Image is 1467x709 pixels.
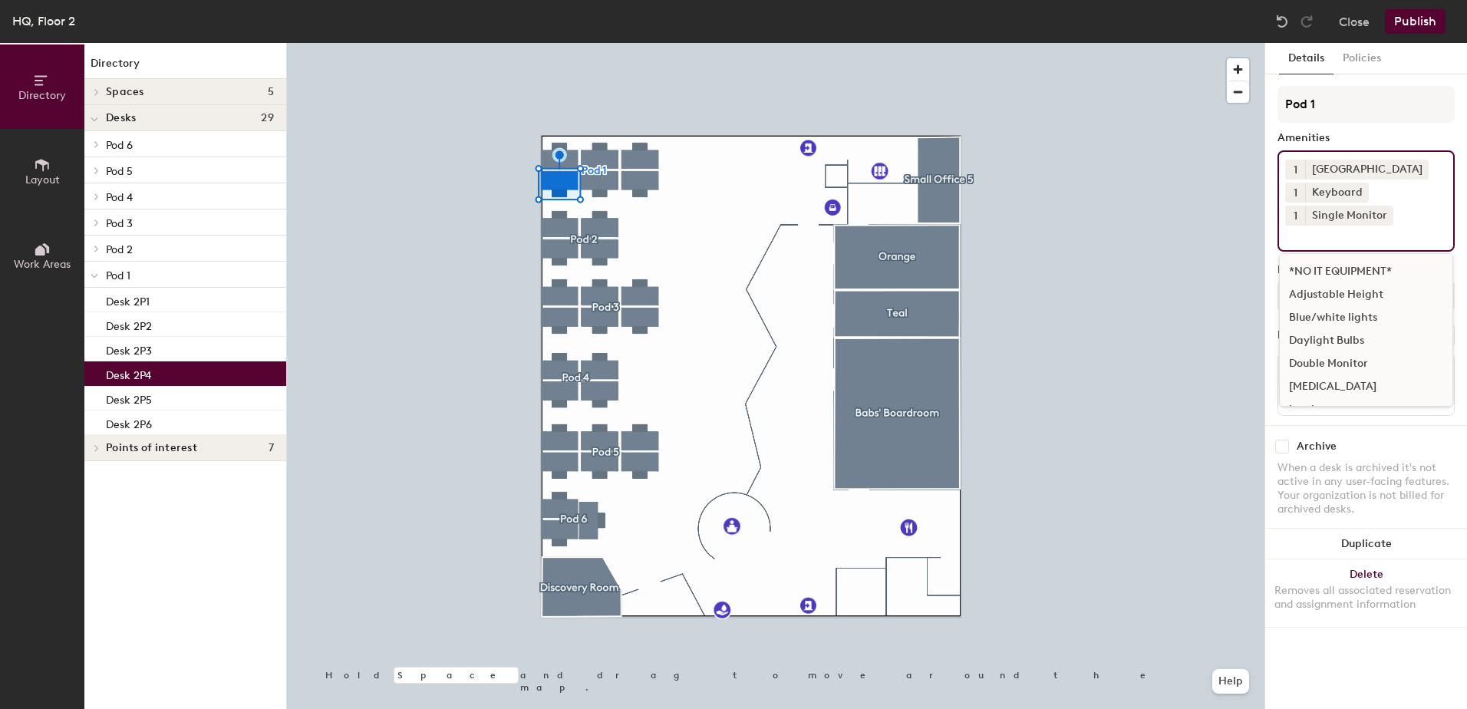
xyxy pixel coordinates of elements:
[106,291,150,308] p: Desk 2P1
[1277,132,1455,144] div: Amenities
[1285,206,1305,226] button: 1
[106,112,136,124] span: Desks
[14,258,71,271] span: Work Areas
[1265,559,1467,627] button: DeleteRemoves all associated reservation and assignment information
[1294,208,1297,224] span: 1
[1274,14,1290,29] img: Undo
[106,139,133,152] span: Pod 6
[1297,440,1337,453] div: Archive
[1280,283,1452,306] div: Adjustable Height
[106,217,133,230] span: Pod 3
[1305,206,1393,226] div: Single Monitor
[106,86,144,98] span: Spaces
[106,191,133,204] span: Pod 4
[1294,162,1297,178] span: 1
[1285,160,1305,180] button: 1
[1265,529,1467,559] button: Duplicate
[1294,185,1297,201] span: 1
[1339,9,1370,34] button: Close
[84,55,286,79] h1: Directory
[106,442,197,454] span: Points of interest
[18,89,66,102] span: Directory
[1277,329,1307,341] div: Desks
[106,269,130,282] span: Pod 1
[106,340,152,358] p: Desk 2P3
[1280,306,1452,329] div: Blue/white lights
[106,165,133,178] span: Pod 5
[1385,9,1446,34] button: Publish
[268,86,274,98] span: 5
[1277,461,1455,516] div: When a desk is archived it's not active in any user-facing features. Your organization is not bil...
[1274,584,1458,612] div: Removes all associated reservation and assignment information
[1280,352,1452,375] div: Double Monitor
[1279,43,1333,74] button: Details
[106,389,152,407] p: Desk 2P5
[1280,375,1452,398] div: [MEDICAL_DATA]
[1305,183,1369,203] div: Keyboard
[1280,260,1452,283] div: *NO IT EQUIPMENT*
[1299,14,1314,29] img: Redo
[25,173,60,186] span: Layout
[106,243,133,256] span: Pod 2
[1305,160,1429,180] div: [GEOGRAPHIC_DATA]
[1280,329,1452,352] div: Daylight Bulbs
[1333,43,1390,74] button: Policies
[12,12,75,31] div: HQ, Floor 2
[106,414,152,431] p: Desk 2P6
[106,315,152,333] p: Desk 2P2
[106,364,151,382] p: Desk 2P4
[269,442,274,454] span: 7
[1277,282,1455,310] button: Hoteled
[1285,183,1305,203] button: 1
[1212,669,1249,694] button: Help
[1280,398,1452,421] div: Laminator
[261,112,274,124] span: 29
[1277,264,1455,276] div: Desk Type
